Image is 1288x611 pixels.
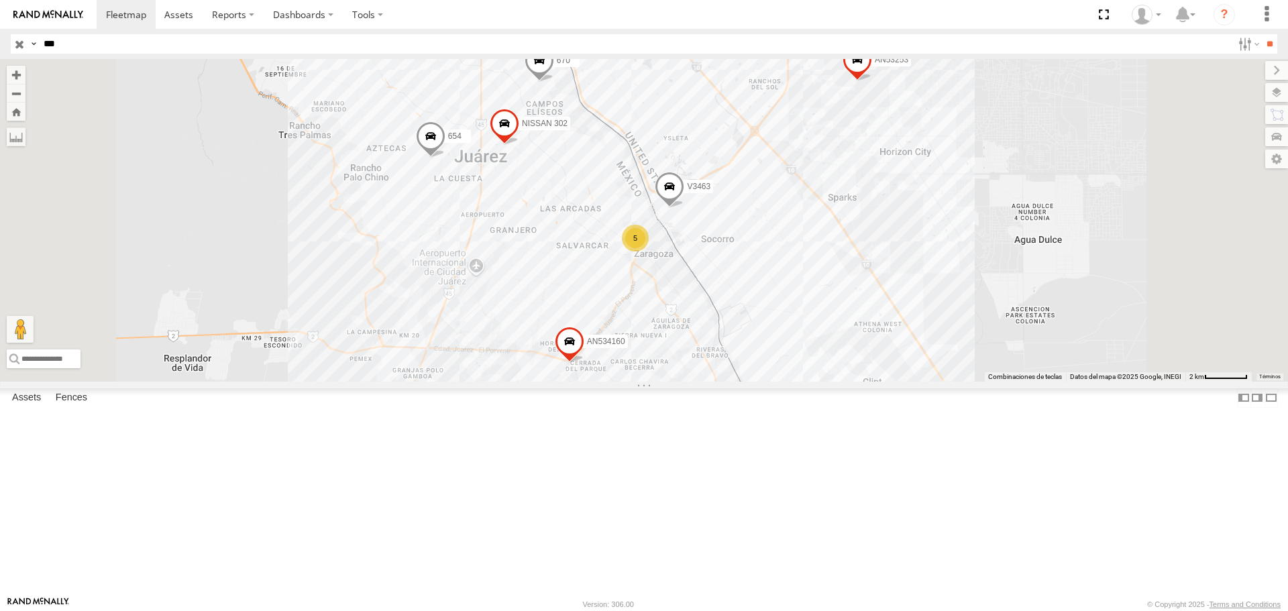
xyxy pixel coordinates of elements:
button: Zoom Home [7,103,25,121]
div: Version: 306.00 [583,600,634,608]
img: rand-logo.svg [13,10,83,19]
div: © Copyright 2025 - [1147,600,1281,608]
div: MANUEL HERNANDEZ [1127,5,1166,25]
span: Datos del mapa ©2025 Google, INEGI [1070,373,1181,380]
button: Arrastra al hombrecito al mapa para abrir Street View [7,316,34,343]
span: NISSAN 302 [522,119,568,128]
span: 2 km [1189,373,1204,380]
label: Assets [5,389,48,408]
a: Visit our Website [7,598,69,611]
div: 5 [622,225,649,252]
a: Términos (se abre en una nueva pestaña) [1259,374,1281,379]
i: ? [1214,4,1235,25]
button: Zoom in [7,66,25,84]
label: Dock Summary Table to the Left [1237,388,1250,408]
span: V3463 [687,182,710,192]
span: 670 [557,56,570,66]
span: AN534160 [587,337,625,346]
label: Search Filter Options [1233,34,1262,54]
a: Terms and Conditions [1210,600,1281,608]
button: Escala del mapa: 2 km por 61 píxeles [1185,372,1252,382]
span: AN53253 [875,55,908,64]
label: Map Settings [1265,150,1288,168]
label: Hide Summary Table [1265,388,1278,408]
span: 654 [448,131,462,141]
label: Search Query [28,34,39,54]
label: Dock Summary Table to the Right [1250,388,1264,408]
label: Measure [7,127,25,146]
button: Combinaciones de teclas [988,372,1062,382]
label: Fences [49,389,94,408]
button: Zoom out [7,84,25,103]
